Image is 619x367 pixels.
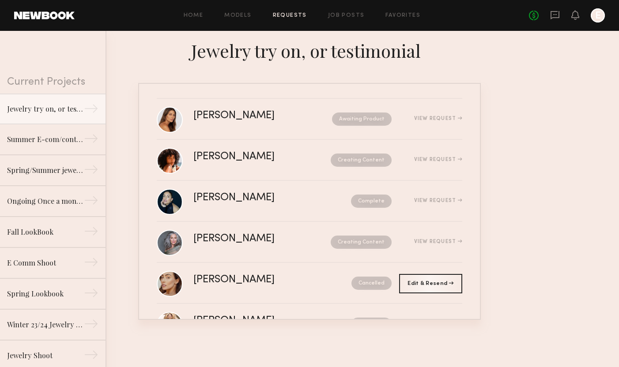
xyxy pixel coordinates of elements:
[7,134,84,145] div: Summer E-com/content shoot
[193,193,313,203] div: [PERSON_NAME]
[193,152,303,162] div: [PERSON_NAME]
[7,319,84,330] div: Winter 23/24 Jewelry Campaign
[157,263,462,304] a: [PERSON_NAME]Cancelled
[157,99,462,140] a: [PERSON_NAME]Awaiting ProductView Request
[408,281,453,286] span: Edit & Resend
[591,8,605,22] a: E
[157,140,462,181] a: [PERSON_NAME]Creating ContentView Request
[84,255,98,273] div: →
[184,13,204,19] a: Home
[84,224,98,242] div: →
[7,196,84,206] div: Ongoing Once a month content shoots
[7,258,84,268] div: E Comm Shoot
[273,13,307,19] a: Requests
[414,198,462,203] div: View Request
[157,304,462,345] a: [PERSON_NAME]Complete
[84,317,98,334] div: →
[7,350,84,361] div: Jewelry Shoot
[224,13,251,19] a: Models
[84,162,98,180] div: →
[351,277,392,290] nb-request-status: Cancelled
[193,275,313,285] div: [PERSON_NAME]
[331,154,392,167] nb-request-status: Creating Content
[84,131,98,149] div: →
[414,157,462,162] div: View Request
[157,181,462,222] a: [PERSON_NAME]CompleteView Request
[328,13,365,19] a: Job Posts
[84,101,98,119] div: →
[7,227,84,237] div: Fall LookBook
[351,318,392,331] nb-request-status: Complete
[157,222,462,263] a: [PERSON_NAME]Creating ContentView Request
[193,234,303,244] div: [PERSON_NAME]
[84,286,98,303] div: →
[414,116,462,121] div: View Request
[84,193,98,211] div: →
[7,288,84,299] div: Spring Lookbook
[332,112,392,126] nb-request-status: Awaiting Product
[7,165,84,176] div: Spring/Summer jewelry shoot
[138,38,481,62] div: Jewelry try on, or testimonial
[331,236,392,249] nb-request-status: Creating Content
[385,13,420,19] a: Favorites
[351,195,392,208] nb-request-status: Complete
[193,111,303,121] div: [PERSON_NAME]
[414,239,462,244] div: View Request
[7,104,84,114] div: Jewelry try on, or testimonial
[84,348,98,365] div: →
[193,316,313,326] div: [PERSON_NAME]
